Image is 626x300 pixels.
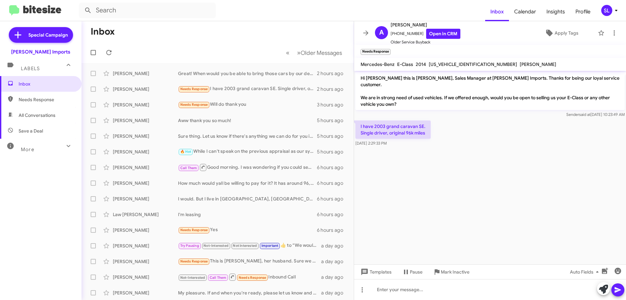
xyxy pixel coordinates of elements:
[579,112,590,117] span: said at
[282,46,346,59] nav: Page navigation example
[321,258,349,265] div: a day ago
[178,70,317,77] div: Great! When would you be able to bring those cars by our dealership so I can provide a proper app...
[178,148,317,155] div: While I can't speak on the previous appraisal as our system doesn't save the data that far back, ...
[113,149,178,155] div: [PERSON_NAME]
[355,141,387,146] span: [DATE] 2:29:33 PM
[113,196,178,202] div: [PERSON_NAME]
[178,133,317,139] div: Sure thing. Let us know if there's anything we can do for you in the future. Thanks!
[113,180,178,186] div: [PERSON_NAME]
[178,258,321,265] div: This is [PERSON_NAME], her husband. Sure we would be interested in selling it
[355,120,431,139] p: I have 2003 grand caravan SE. Single driver, original 96k miles
[178,85,317,93] div: I have 2003 grand caravan SE. Single driver, original 96k miles
[19,96,74,103] span: Needs Response
[79,3,216,18] input: Search
[113,70,178,77] div: [PERSON_NAME]
[180,276,205,280] span: Not-Interested
[178,290,321,296] div: My pleasure. If and when you're ready, please let us know and we'll do everything we can to make ...
[354,266,397,278] button: Templates
[113,243,178,249] div: [PERSON_NAME]
[113,227,178,233] div: [PERSON_NAME]
[321,243,349,249] div: a day ago
[178,196,317,202] div: I would. But I live in [GEOGRAPHIC_DATA], [GEOGRAPHIC_DATA] now
[317,149,349,155] div: 5 hours ago
[555,27,578,39] span: Apply Tags
[178,226,317,234] div: Yes
[113,102,178,108] div: [PERSON_NAME]
[391,29,460,39] span: [PHONE_NUMBER]
[317,133,349,139] div: 5 hours ago
[429,61,517,67] span: [US_VEHICLE_IDENTIFICATION_NUMBER]
[210,276,227,280] span: Call Them
[180,103,208,107] span: Needs Response
[410,266,423,278] span: Pause
[233,244,257,248] span: Not Interested
[11,49,70,55] div: [PERSON_NAME] Imports
[570,266,601,278] span: Auto Fields
[113,164,178,171] div: [PERSON_NAME]
[441,266,469,278] span: Mark Inactive
[180,259,208,263] span: Needs Response
[317,70,349,77] div: 2 hours ago
[113,274,178,280] div: [PERSON_NAME]
[113,211,178,218] div: Law [PERSON_NAME]
[239,276,266,280] span: Needs Response
[297,49,301,57] span: »
[21,66,40,71] span: Labels
[596,5,619,16] button: SL
[601,5,612,16] div: SL
[317,117,349,124] div: 5 hours ago
[317,164,349,171] div: 6 hours ago
[9,27,73,43] a: Special Campaign
[566,112,625,117] span: Sender [DATE] 10:23:49 AM
[317,180,349,186] div: 6 hours ago
[286,49,290,57] span: «
[321,274,349,280] div: a day ago
[293,46,346,59] button: Next
[317,102,349,108] div: 3 hours ago
[203,244,229,248] span: Not-Interested
[180,166,197,170] span: Call Them
[317,86,349,92] div: 2 hours ago
[379,27,384,38] span: A
[178,163,317,171] div: Good morning. I was wondering if you could send me a couple of photos of your vehicle so that I c...
[426,29,460,39] a: Open in CRM
[113,86,178,92] div: [PERSON_NAME]
[180,87,208,91] span: Needs Response
[178,117,317,124] div: Aww thank you so much!
[570,2,596,21] a: Profile
[520,61,556,67] span: [PERSON_NAME]
[565,266,606,278] button: Auto Fields
[428,266,475,278] button: Mark Inactive
[317,196,349,202] div: 6 hours ago
[261,244,278,248] span: Important
[113,290,178,296] div: [PERSON_NAME]
[113,258,178,265] div: [PERSON_NAME]
[113,133,178,139] div: [PERSON_NAME]
[317,227,349,233] div: 6 hours ago
[28,32,68,38] span: Special Campaign
[397,61,413,67] span: E-Class
[19,81,74,87] span: Inbox
[180,244,199,248] span: Try Pausing
[178,273,321,281] div: Inbound Call
[180,150,191,154] span: 🔥 Hot
[528,27,595,39] button: Apply Tags
[361,49,391,55] small: Needs Response
[541,2,570,21] a: Insights
[180,228,208,232] span: Needs Response
[301,49,342,56] span: Older Messages
[359,266,392,278] span: Templates
[317,211,349,218] div: 6 hours ago
[509,2,541,21] a: Calendar
[19,112,55,118] span: All Conversations
[21,147,34,152] span: More
[355,72,625,110] p: Hi [PERSON_NAME] this is [PERSON_NAME], Sales Manager at [PERSON_NAME] Imports. Thanks for being ...
[391,21,460,29] span: [PERSON_NAME]
[282,46,293,59] button: Previous
[178,242,321,249] div: ​👍​ to “ We would need to schedule a physical inspection to give you an accurate value, which wou...
[391,39,460,45] span: Older Service Buyback
[397,266,428,278] button: Pause
[485,2,509,21] a: Inbox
